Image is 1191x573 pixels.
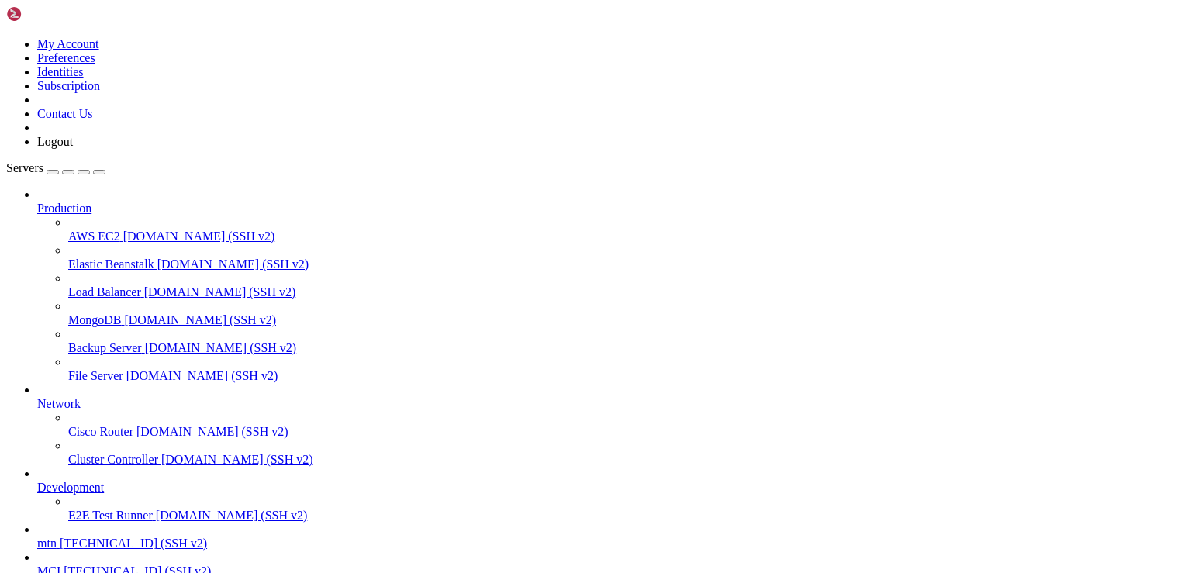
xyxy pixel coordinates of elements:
li: Development [37,467,1185,523]
a: Logout [37,135,73,148]
span: Cisco Router [68,425,133,438]
span: Cluster Controller [68,453,158,466]
li: mtn [TECHNICAL_ID] (SSH v2) [37,523,1185,551]
li: Production [37,188,1185,383]
li: Backup Server [DOMAIN_NAME] (SSH v2) [68,327,1185,355]
a: Production [37,202,1185,216]
span: mtn [37,537,57,550]
span: [DOMAIN_NAME] (SSH v2) [126,369,278,382]
a: File Server [DOMAIN_NAME] (SSH v2) [68,369,1185,383]
a: Backup Server [DOMAIN_NAME] (SSH v2) [68,341,1185,355]
a: E2E Test Runner [DOMAIN_NAME] (SSH v2) [68,509,1185,523]
a: AWS EC2 [DOMAIN_NAME] (SSH v2) [68,230,1185,243]
a: Subscription [37,79,100,92]
span: Servers [6,161,43,174]
span: Backup Server [68,341,142,354]
span: [DOMAIN_NAME] (SSH v2) [136,425,288,438]
li: MongoDB [DOMAIN_NAME] (SSH v2) [68,299,1185,327]
a: mtn [TECHNICAL_ID] (SSH v2) [37,537,1185,551]
span: [DOMAIN_NAME] (SSH v2) [161,453,313,466]
a: MongoDB [DOMAIN_NAME] (SSH v2) [68,313,1185,327]
a: Cluster Controller [DOMAIN_NAME] (SSH v2) [68,453,1185,467]
span: [DOMAIN_NAME] (SSH v2) [156,509,308,522]
span: [DOMAIN_NAME] (SSH v2) [124,313,276,326]
span: Development [37,481,104,494]
span: File Server [68,369,123,382]
a: My Account [37,37,99,50]
span: Load Balancer [68,285,141,299]
li: Network [37,383,1185,467]
span: [DOMAIN_NAME] (SSH v2) [145,341,297,354]
a: Identities [37,65,84,78]
span: [DOMAIN_NAME] (SSH v2) [157,257,309,271]
a: Development [37,481,1185,495]
a: Contact Us [37,107,93,120]
span: [DOMAIN_NAME] (SSH v2) [123,230,275,243]
span: E2E Test Runner [68,509,153,522]
a: Preferences [37,51,95,64]
li: Cluster Controller [DOMAIN_NAME] (SSH v2) [68,439,1185,467]
a: Cisco Router [DOMAIN_NAME] (SSH v2) [68,425,1185,439]
span: AWS EC2 [68,230,120,243]
img: Shellngn [6,6,95,22]
span: Elastic Beanstalk [68,257,154,271]
li: Cisco Router [DOMAIN_NAME] (SSH v2) [68,411,1185,439]
a: Load Balancer [DOMAIN_NAME] (SSH v2) [68,285,1185,299]
li: AWS EC2 [DOMAIN_NAME] (SSH v2) [68,216,1185,243]
li: Load Balancer [DOMAIN_NAME] (SSH v2) [68,271,1185,299]
span: Production [37,202,91,215]
span: [DOMAIN_NAME] (SSH v2) [144,285,296,299]
li: File Server [DOMAIN_NAME] (SSH v2) [68,355,1185,383]
a: Servers [6,161,105,174]
a: Elastic Beanstalk [DOMAIN_NAME] (SSH v2) [68,257,1185,271]
span: Network [37,397,81,410]
span: [TECHNICAL_ID] (SSH v2) [60,537,207,550]
li: Elastic Beanstalk [DOMAIN_NAME] (SSH v2) [68,243,1185,271]
span: MongoDB [68,313,121,326]
li: E2E Test Runner [DOMAIN_NAME] (SSH v2) [68,495,1185,523]
a: Network [37,397,1185,411]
